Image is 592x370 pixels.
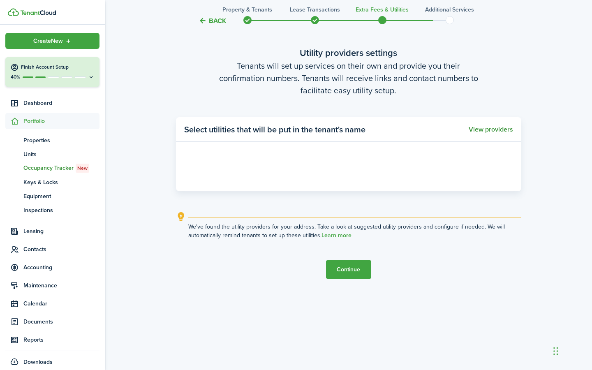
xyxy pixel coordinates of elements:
span: Keys & Locks [23,178,99,187]
button: Continue [326,260,371,279]
i: outline [176,212,186,222]
span: Accounting [23,263,99,272]
a: Keys & Locks [5,175,99,189]
span: Calendar [23,299,99,308]
span: Dashboard [23,99,99,107]
a: Reports [5,332,99,348]
wizard-step-header-description: Tenants will set up services on their own and provide you their confirmation numbers. Tenants wil... [176,60,521,97]
a: Occupancy TrackerNew [5,161,99,175]
span: New [77,164,88,172]
span: Documents [23,317,99,326]
p: 40% [10,74,21,81]
span: Occupancy Tracker [23,164,99,173]
a: Equipment [5,189,99,203]
wizard-step-header-title: Utility providers settings [176,46,521,60]
a: Learn more [321,232,351,239]
explanation-description: We've found the utility providers for your address. Take a look at suggested utility providers an... [188,222,521,240]
panel-main-title: Select utilities that will be put in the tenant's name [184,123,365,136]
button: View providers [469,126,513,133]
button: Back [199,16,226,25]
h3: Additional Services [425,5,474,14]
h3: Property & Tenants [222,5,272,14]
span: Units [23,150,99,159]
div: Drag [553,339,558,363]
h4: Finish Account Setup [21,64,95,71]
span: Properties [23,136,99,145]
img: TenantCloud [8,8,19,16]
button: Open menu [5,33,99,49]
span: Maintenance [23,281,99,290]
span: Downloads [23,358,53,366]
span: Portfolio [23,117,99,125]
button: Finish Account Setup40% [5,57,99,87]
span: Leasing [23,227,99,236]
a: Dashboard [5,95,99,111]
iframe: Chat Widget [551,331,592,370]
h3: Extra fees & Utilities [356,5,409,14]
a: Inspections [5,203,99,217]
span: Create New [33,38,63,44]
span: Reports [23,335,99,344]
span: Inspections [23,206,99,215]
a: Properties [5,133,99,147]
span: Equipment [23,192,99,201]
a: Units [5,147,99,161]
span: Contacts [23,245,99,254]
img: TenantCloud [20,10,56,15]
h3: Lease Transactions [290,5,340,14]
